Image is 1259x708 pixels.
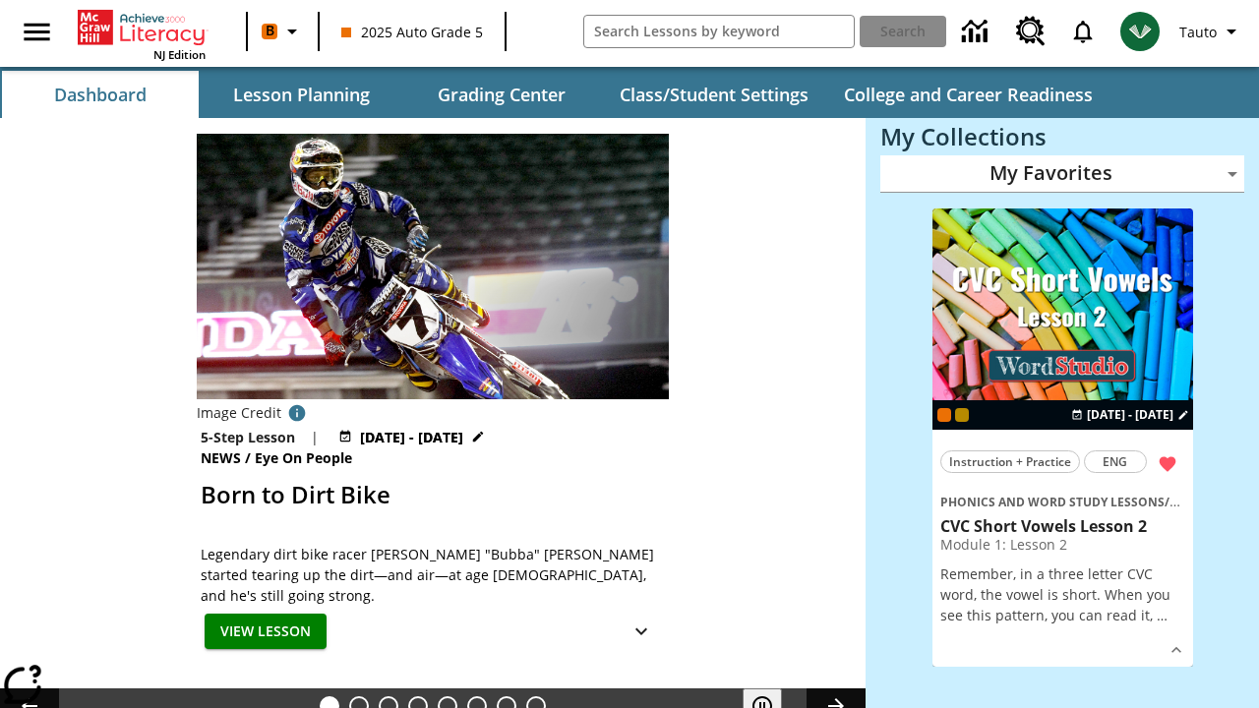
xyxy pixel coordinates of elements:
button: Remove from Favorites [1150,446,1185,482]
div: Current Class [937,408,951,422]
button: Open side menu [8,3,66,61]
p: Remember, in a three letter CVC word, the vowel is short. When you see this pattern, you can read... [940,563,1185,625]
button: Select a new avatar [1109,6,1171,57]
img: Motocross racer James Stewart flies through the air on his dirt bike. [197,134,669,399]
button: Grading Center [403,71,600,118]
span: [DATE] - [DATE] [1087,406,1173,424]
button: Class/Student Settings [604,71,824,118]
span: Topic: Phonics and Word Study Lessons/CVC Short Vowels [940,491,1185,512]
span: | [311,427,319,447]
div: Home [78,6,206,62]
span: ENG [1103,451,1127,472]
button: Dashboard [2,71,199,118]
h2: Born to Dirt Bike [201,477,665,512]
span: / [245,448,251,467]
button: Instruction + Practice [940,450,1080,473]
span: Instruction + Practice [949,451,1071,472]
div: My Favorites [880,155,1244,193]
button: Show Details [622,614,661,650]
button: Profile/Settings [1171,14,1251,49]
span: B [266,19,274,43]
span: Eye On People [255,447,356,469]
button: Credit: Rick Scuteri/AP Images [281,399,313,427]
span: Phonics and Word Study Lessons [940,494,1165,510]
span: NJ Edition [153,47,206,62]
a: Resource Center, Will open in new tab [1004,5,1057,58]
a: Home [78,8,206,47]
input: search field [584,16,855,47]
button: Aug 27 - Aug 27 Choose Dates [1067,406,1193,424]
span: Tauto [1179,22,1217,42]
button: Boost Class color is orange. Change class color [254,14,312,49]
div: Legendary dirt bike racer [PERSON_NAME] "Bubba" [PERSON_NAME] started tearing up the dirt—and air... [201,544,665,606]
img: avatar image [1120,12,1160,51]
button: View Lesson [205,614,327,650]
span: News [201,447,245,469]
a: Notifications [1057,6,1109,57]
button: ENG [1084,450,1147,473]
p: Image Credit [197,403,281,423]
span: [DATE] - [DATE] [360,427,463,447]
h3: My Collections [880,123,1244,150]
button: Lesson Planning [203,71,399,118]
span: / [1165,492,1180,510]
button: Aug 26 - Aug 26 Choose Dates [334,427,489,447]
span: 2025 Auto Grade 5 [341,22,483,42]
button: Show Details [1162,635,1191,665]
h3: CVC Short Vowels Lesson 2 [940,516,1185,537]
span: Legendary dirt bike racer James "Bubba" Stewart started tearing up the dirt—and air—at age 4, and... [201,544,665,606]
button: College and Career Readiness [828,71,1109,118]
div: lesson details [932,208,1193,668]
span: … [1157,606,1168,624]
a: Data Center [950,5,1004,59]
p: 5-Step Lesson [201,427,295,447]
div: New 2025 class [955,408,969,422]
